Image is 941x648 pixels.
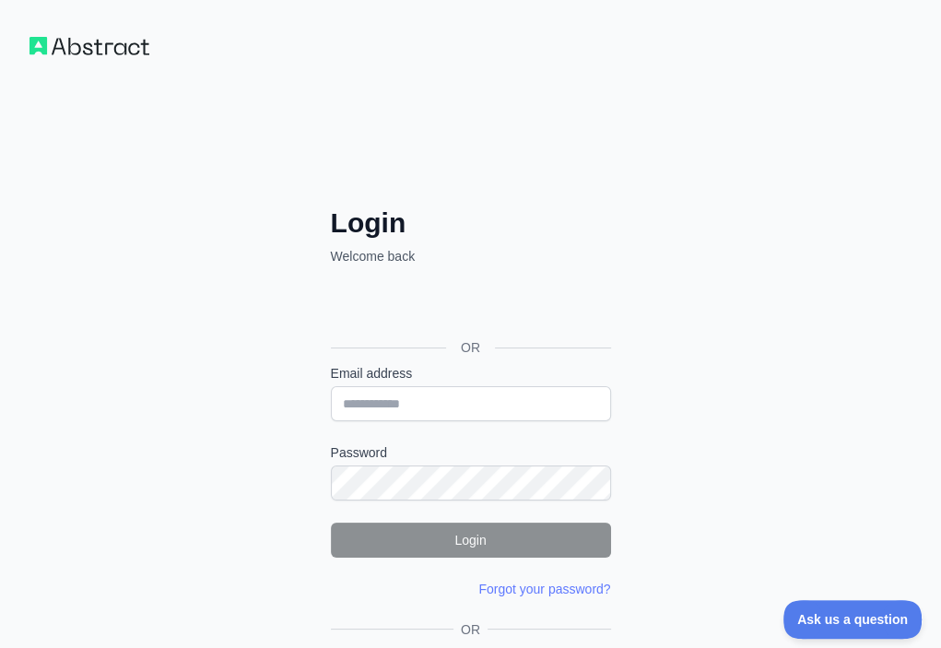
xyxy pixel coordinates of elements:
[446,338,495,357] span: OR
[331,206,611,240] h2: Login
[29,37,149,55] img: Workflow
[331,443,611,462] label: Password
[331,247,611,265] p: Welcome back
[331,523,611,558] button: Login
[783,600,923,639] iframe: Toggle Customer Support
[453,620,488,639] span: OR
[478,582,610,596] a: Forgot your password?
[331,364,611,383] label: Email address
[322,286,617,326] iframe: Przycisk Zaloguj się przez Google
